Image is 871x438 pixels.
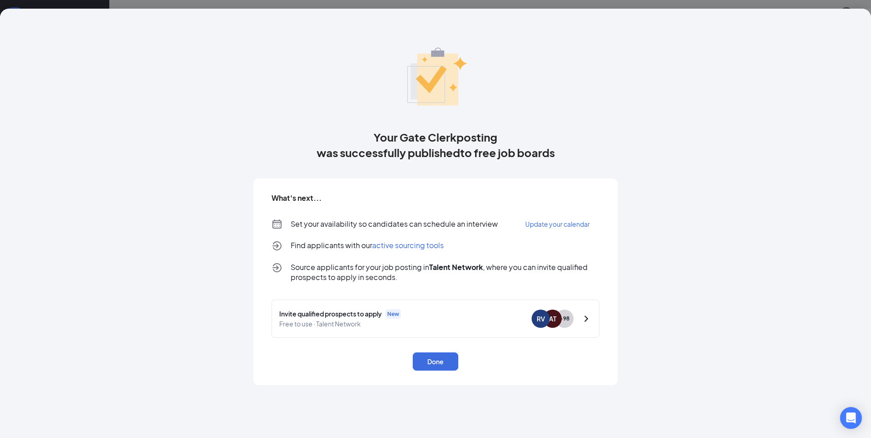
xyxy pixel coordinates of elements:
span: Update your calendar [525,220,590,228]
span: Invite qualified prospects to apply [279,309,382,319]
span: New [387,310,399,318]
p: Set your availability so candidates can schedule an interview [291,219,498,229]
h5: What's next... [272,193,322,203]
div: AT [549,314,556,323]
div: Open Intercom Messenger [840,407,862,429]
p: Find applicants with our [291,240,444,251]
svg: Logout [272,262,282,273]
button: Done [413,352,458,371]
span: active sourcing tools [372,240,444,250]
div: RV [537,314,545,323]
svg: Logout [272,240,282,251]
svg: ChevronRight [581,313,592,324]
span: + 98 [559,315,569,323]
span: Source applicants for your job posting in , where you can invite qualified prospects to apply in ... [291,262,599,282]
span: Free to use · Talent Network [279,319,532,329]
img: success_banner [395,36,476,111]
span: Your Gate Clerkposting was successfully published to free job boards [317,129,555,160]
svg: Calendar [272,219,282,229]
strong: Talent Network [429,262,483,272]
